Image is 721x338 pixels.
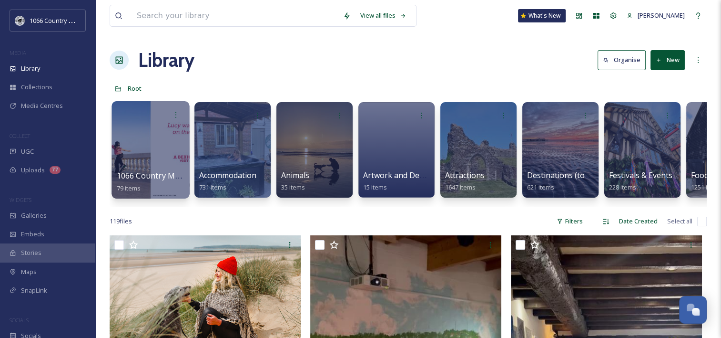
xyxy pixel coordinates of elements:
[679,296,707,324] button: Open Chat
[614,212,662,231] div: Date Created
[199,183,226,191] span: 731 items
[445,170,485,180] span: Attractions
[552,212,588,231] div: Filters
[30,16,97,25] span: 1066 Country Marketing
[609,170,672,180] span: Festivals & Events
[281,171,309,191] a: Animals35 items
[527,170,658,180] span: Destinations (towns and landscapes)
[21,101,63,110] span: Media Centres
[598,50,646,70] button: Organise
[132,5,338,26] input: Search your library
[527,171,658,191] a: Destinations (towns and landscapes)621 items
[281,183,305,191] span: 35 items
[10,49,26,56] span: MEDIA
[21,211,47,220] span: Galleries
[622,6,690,25] a: [PERSON_NAME]
[518,9,566,22] a: What's New
[138,46,194,74] a: Library
[21,64,40,73] span: Library
[10,196,31,203] span: WIDGETS
[21,147,34,156] span: UGC
[50,166,61,174] div: 77
[21,248,41,257] span: Stories
[10,132,30,139] span: COLLECT
[527,183,554,191] span: 621 items
[110,217,132,226] span: 119 file s
[21,286,47,295] span: SnapLink
[117,170,240,181] span: 1066 Country Moments campaign
[609,171,672,191] a: Festivals & Events228 items
[609,183,636,191] span: 228 items
[21,166,45,175] span: Uploads
[15,16,25,25] img: logo_footerstamp.png
[445,171,485,191] a: Attractions1647 items
[445,183,476,191] span: 1647 items
[128,84,142,93] span: Root
[650,50,685,70] button: New
[363,170,459,180] span: Artwork and Design Folder
[117,183,141,192] span: 79 items
[21,83,52,92] span: Collections
[363,183,387,191] span: 15 items
[355,6,411,25] a: View all files
[667,217,692,226] span: Select all
[199,171,256,191] a: Accommodation731 items
[281,170,309,180] span: Animals
[199,170,256,180] span: Accommodation
[21,230,44,239] span: Embeds
[363,171,459,191] a: Artwork and Design Folder15 items
[638,11,685,20] span: [PERSON_NAME]
[117,171,240,192] a: 1066 Country Moments campaign79 items
[21,267,37,276] span: Maps
[10,317,29,324] span: SOCIALS
[128,83,142,94] a: Root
